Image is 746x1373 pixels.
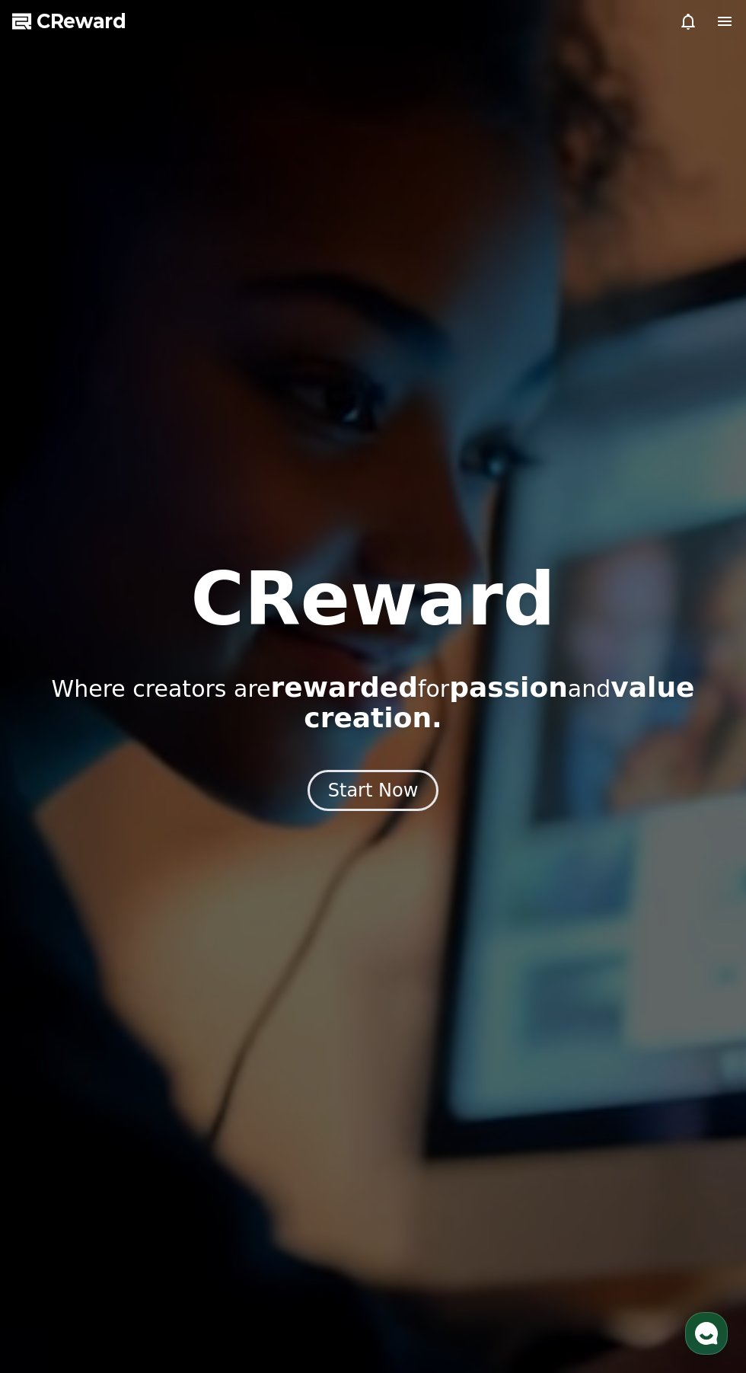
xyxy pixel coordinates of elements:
a: CReward [12,9,126,34]
span: rewarded [271,672,418,703]
span: Settings [225,506,263,518]
span: passion [449,672,568,703]
a: Messages [100,483,196,521]
a: Home [5,483,100,521]
span: Home [39,506,65,518]
span: value creation. [304,672,694,733]
a: Settings [196,483,292,521]
button: Start Now [308,770,439,811]
a: Start Now [308,785,439,800]
h1: CReward [190,563,555,636]
div: Start Now [328,778,419,803]
span: CReward [37,9,126,34]
span: Messages [126,506,171,519]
